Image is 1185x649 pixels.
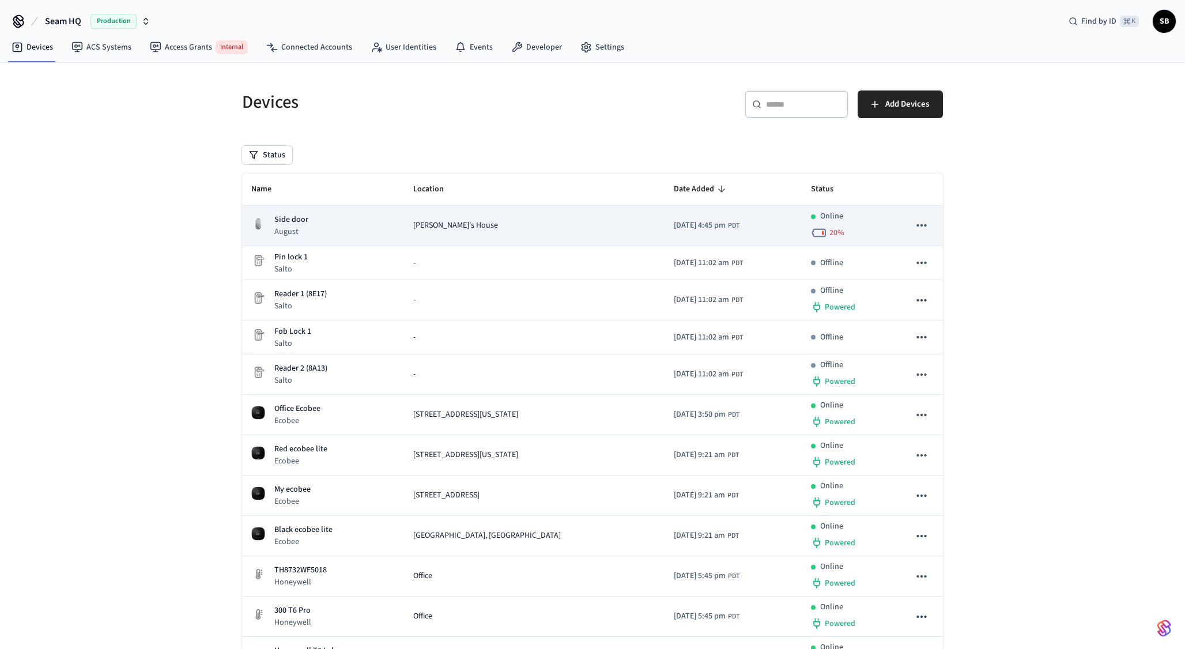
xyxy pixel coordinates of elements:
[728,612,739,622] span: PDT
[885,97,929,112] span: Add Devices
[2,37,62,58] a: Devices
[1154,11,1175,32] span: SB
[674,331,729,344] span: [DATE] 11:02 am
[1153,10,1176,33] button: SB
[674,257,729,269] span: [DATE] 11:02 am
[674,530,739,542] div: America/Los_Angeles
[1120,16,1139,27] span: ⌘ K
[274,214,308,226] p: Side door
[274,363,327,375] p: Reader 2 (8A13)
[674,331,743,344] div: America/Los_Angeles
[274,375,327,386] p: Salto
[858,90,943,118] button: Add Devices
[502,37,571,58] a: Developer
[413,530,561,542] span: [GEOGRAPHIC_DATA], [GEOGRAPHIC_DATA]
[727,490,739,501] span: PDT
[90,14,137,29] span: Production
[825,537,855,549] span: Powered
[141,36,257,59] a: Access GrantsInternal
[274,226,308,237] p: August
[674,610,739,622] div: America/Los_Angeles
[216,40,248,54] span: Internal
[1157,619,1171,637] img: SeamLogoGradient.69752ec5.svg
[242,90,586,114] h5: Devices
[825,497,855,508] span: Powered
[1059,11,1148,32] div: Find by ID⌘ K
[674,409,739,421] div: America/Los_Angeles
[674,570,739,582] div: America/Los_Angeles
[674,368,729,380] span: [DATE] 11:02 am
[674,610,726,622] span: [DATE] 5:45 pm
[251,608,265,621] img: thermostat_fallback
[274,288,327,300] p: Reader 1 (8E17)
[274,605,311,617] p: 300 T6 Pro
[571,37,633,58] a: Settings
[674,570,726,582] span: [DATE] 5:45 pm
[274,496,311,507] p: Ecobee
[727,450,739,461] span: PDT
[251,365,265,379] img: Placeholder Lock Image
[674,220,726,232] span: [DATE] 4:45 pm
[274,415,320,427] p: Ecobee
[257,37,361,58] a: Connected Accounts
[251,254,265,267] img: Placeholder Lock Image
[413,368,416,380] span: -
[820,399,843,412] p: Online
[674,409,726,421] span: [DATE] 3:50 pm
[413,409,518,421] span: [STREET_ADDRESS][US_STATE]
[274,617,311,628] p: Honeywell
[811,180,848,198] span: Status
[251,328,265,342] img: Placeholder Lock Image
[820,257,843,269] p: Offline
[1081,16,1116,27] span: Find by ID
[274,300,327,312] p: Salto
[413,220,498,232] span: [PERSON_NAME]'s House
[820,285,843,297] p: Offline
[274,484,311,496] p: My ecobee
[274,443,327,455] p: Red ecobee lite
[413,570,432,582] span: Office
[251,217,265,231] img: August Wifi Smart Lock 3rd Gen, Silver, Front
[274,524,333,536] p: Black ecobee lite
[820,210,843,222] p: Online
[251,406,265,420] img: ecobee_lite_3
[820,520,843,533] p: Online
[825,376,855,387] span: Powered
[820,440,843,452] p: Online
[820,331,843,344] p: Offline
[274,536,333,548] p: Ecobee
[251,180,286,198] span: Name
[674,294,743,306] div: America/Los_Angeles
[728,571,739,582] span: PDT
[361,37,446,58] a: User Identities
[274,564,327,576] p: TH8732WF5018
[674,489,725,501] span: [DATE] 9:21 am
[274,403,320,415] p: Office Ecobee
[731,295,743,305] span: PDT
[274,251,308,263] p: Pin lock 1
[820,480,843,492] p: Online
[829,227,844,239] span: 20 %
[825,578,855,589] span: Powered
[413,180,459,198] span: Location
[446,37,502,58] a: Events
[674,294,729,306] span: [DATE] 11:02 am
[727,531,739,541] span: PDT
[820,561,843,573] p: Online
[251,486,265,500] img: ecobee_lite_3
[820,359,843,371] p: Offline
[62,37,141,58] a: ACS Systems
[274,338,311,349] p: Salto
[251,446,265,460] img: ecobee_lite_3
[825,618,855,629] span: Powered
[274,576,327,588] p: Honeywell
[674,530,725,542] span: [DATE] 9:21 am
[674,449,739,461] div: America/Los_Angeles
[413,294,416,306] span: -
[674,489,739,501] div: America/Los_Angeles
[825,301,855,313] span: Powered
[242,146,292,164] button: Status
[251,567,265,581] img: thermostat_fallback
[820,601,843,613] p: Online
[274,263,308,275] p: Salto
